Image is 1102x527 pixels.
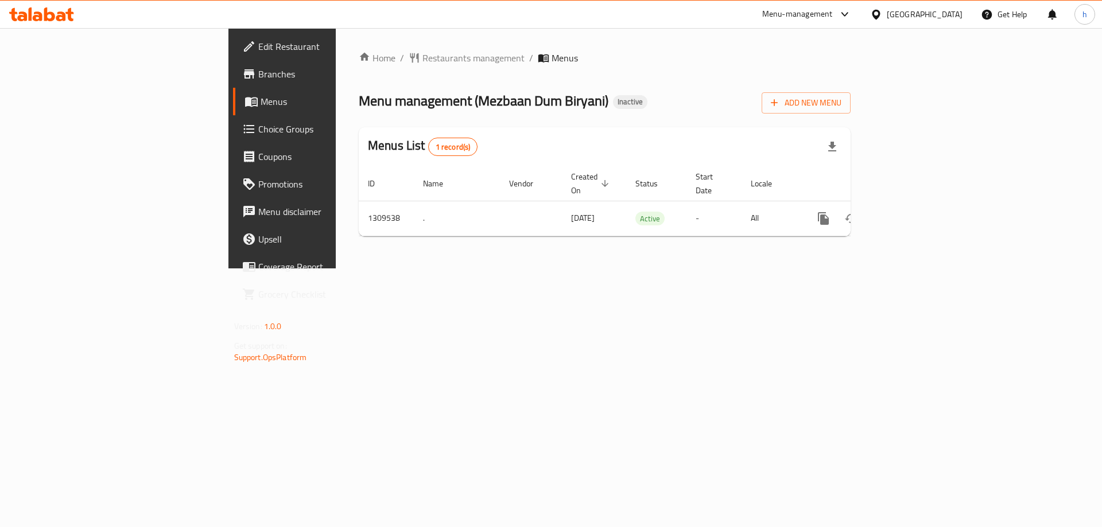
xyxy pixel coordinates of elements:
[762,7,833,21] div: Menu-management
[635,177,673,190] span: Status
[233,33,413,60] a: Edit Restaurant
[509,177,548,190] span: Vendor
[810,205,837,232] button: more
[359,51,851,65] nav: breadcrumb
[233,225,413,253] a: Upsell
[762,92,851,114] button: Add New Menu
[429,142,478,153] span: 1 record(s)
[635,212,665,225] span: Active
[529,51,533,65] li: /
[801,166,929,201] th: Actions
[233,198,413,225] a: Menu disclaimer
[552,51,578,65] span: Menus
[613,95,647,109] div: Inactive
[368,177,390,190] span: ID
[258,177,403,191] span: Promotions
[258,67,403,81] span: Branches
[261,95,403,108] span: Menus
[414,201,500,236] td: .
[234,319,262,334] span: Version:
[818,133,846,161] div: Export file
[422,51,525,65] span: Restaurants management
[264,319,282,334] span: 1.0.0
[837,205,865,232] button: Change Status
[258,205,403,218] span: Menu disclaimer
[571,210,595,225] span: [DATE]
[751,177,787,190] span: Locale
[258,150,403,163] span: Coupons
[234,350,307,365] a: Support.OpsPlatform
[1082,8,1087,21] span: h
[258,287,403,301] span: Grocery Checklist
[233,143,413,170] a: Coupons
[233,88,413,115] a: Menus
[234,338,287,353] span: Get support on:
[368,137,478,156] h2: Menus List
[258,40,403,53] span: Edit Restaurant
[258,232,403,246] span: Upsell
[233,115,413,143] a: Choice Groups
[742,201,801,236] td: All
[359,166,929,236] table: enhanced table
[409,51,525,65] a: Restaurants management
[258,260,403,274] span: Coverage Report
[233,253,413,280] a: Coverage Report
[233,170,413,198] a: Promotions
[359,88,608,114] span: Menu management ( Mezbaan Dum Biryani )
[428,138,478,156] div: Total records count
[258,122,403,136] span: Choice Groups
[686,201,742,236] td: -
[233,60,413,88] a: Branches
[771,96,841,110] span: Add New Menu
[696,170,728,197] span: Start Date
[887,8,963,21] div: [GEOGRAPHIC_DATA]
[233,280,413,308] a: Grocery Checklist
[613,97,647,107] span: Inactive
[423,177,458,190] span: Name
[571,170,612,197] span: Created On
